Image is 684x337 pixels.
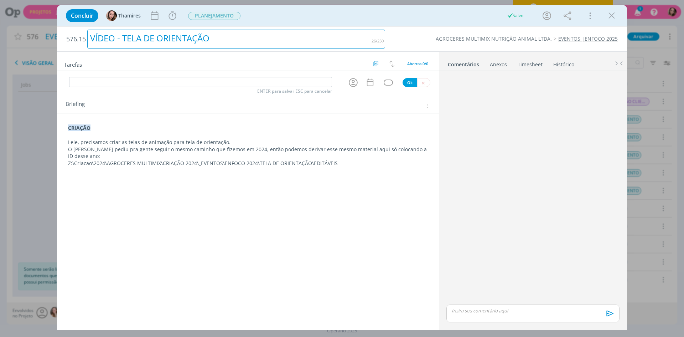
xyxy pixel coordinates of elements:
a: AGROCERES MULTIMIX NUTRIÇÃO ANIMAL LTDA. [436,35,552,42]
a: Comentários [447,58,480,68]
button: PLANEJAMENTO [188,11,241,20]
span: Concluir [71,13,93,19]
button: TThamires [106,10,141,21]
button: Concluir [66,9,98,22]
div: dialog [57,5,627,330]
strong: CRIAÇÃO [68,124,90,131]
div: Anexos [490,61,507,68]
p: Lele, precisamos criar as telas de animação para tela de orientação. [68,139,428,146]
div: VÍDEO - TELA DE ORIENTAÇÃO [87,30,385,48]
span: Thamires [118,13,141,18]
span: Briefing [66,101,85,111]
a: Timesheet [517,58,543,68]
img: arrow-down-up.svg [389,61,394,67]
a: EVENTOS |ENFOCO 2025 [558,35,618,42]
span: 576.15 [66,35,86,43]
button: Ok [403,78,417,87]
span: Abertas 0/0 [407,61,428,66]
a: Histórico [553,58,575,68]
span: PLANEJAMENTO [188,12,240,20]
p: O [PERSON_NAME] pediu pra gente seguir o mesmo caminho que fizemos em 2024, então podemos derivar... [68,146,428,160]
span: Tarefas [64,60,82,68]
div: Salvo [507,12,523,19]
p: Z:\Criacao\2024\AGROCERES MULTIMIX\CRIAÇÃO 2024\_EVENTOS\ENFOCO 2024\TELA DE ORIENTAÇÃO\EDITÁVEIS [68,160,428,167]
img: T [106,10,117,21]
span: ENTER para salvar ESC para cancelar [257,88,332,94]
